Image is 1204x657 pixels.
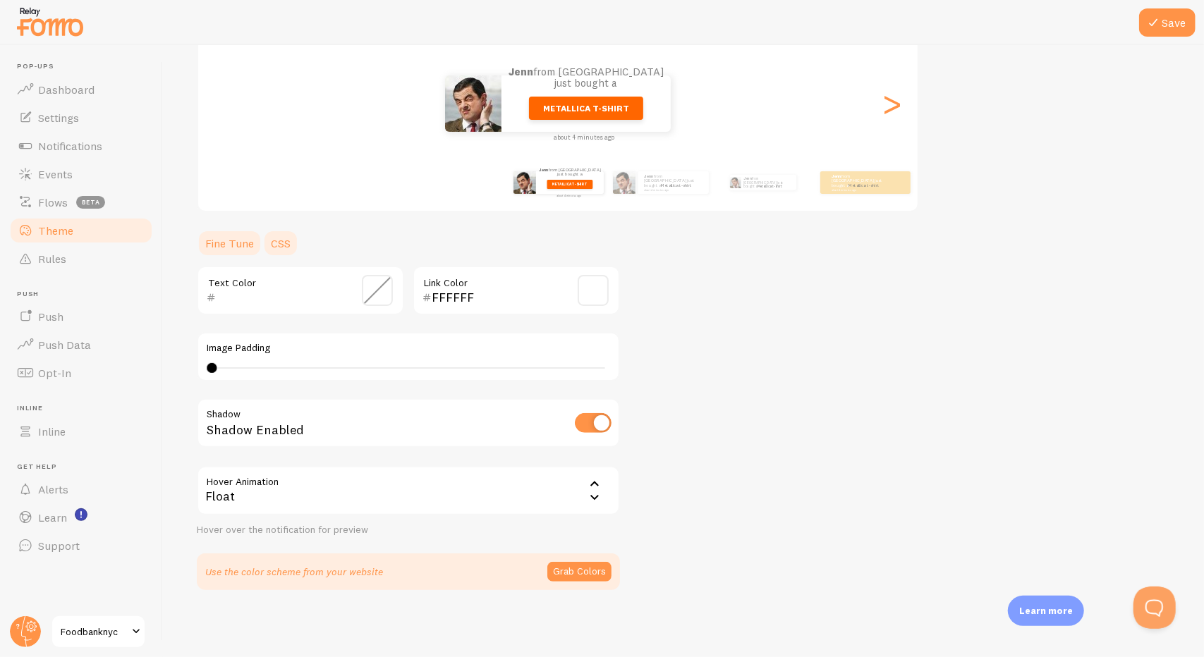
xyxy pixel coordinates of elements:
span: Pop-ups [17,62,154,71]
a: Dashboard [8,75,154,104]
a: Events [8,160,154,188]
span: Dashboard [38,82,95,97]
a: Alerts [8,475,154,503]
span: Push Data [38,338,91,352]
span: Theme [38,223,73,238]
strong: Jenn [743,176,752,180]
img: Fomo [729,177,741,188]
iframe: Help Scout Beacon - Open [1133,587,1176,629]
div: Learn more [1008,596,1084,626]
span: Support [38,539,80,553]
div: Float [197,466,620,515]
span: Foodbanknyc [61,623,128,640]
span: Flows [38,195,68,209]
span: Notifications [38,139,102,153]
strong: Jenn [509,65,533,78]
a: Rules [8,245,154,273]
p: from [GEOGRAPHIC_DATA] just bought a [539,168,601,197]
span: Rules [38,252,66,266]
button: Grab Colors [547,562,612,582]
div: Shadow Enabled [197,398,620,450]
a: Metallica t-shirt [849,183,879,188]
p: Learn more [1019,604,1073,618]
p: from [GEOGRAPHIC_DATA] just bought a [644,173,703,191]
small: about 4 minutes ago [539,195,600,197]
a: Learn [8,503,154,532]
a: Metallica t-shirt [547,180,592,189]
span: Push [17,290,154,299]
img: fomo-relay-logo-orange.svg [15,4,85,39]
a: Push Data [8,331,154,359]
span: Learn [38,510,67,524]
p: from [GEOGRAPHIC_DATA] just bought a [509,66,664,141]
p: from [GEOGRAPHIC_DATA] just bought a [743,175,791,190]
span: Events [38,167,73,181]
a: Theme [8,216,154,245]
a: Push [8,302,154,331]
span: Get Help [17,462,154,472]
a: Foodbanknyc [51,615,146,649]
strong: Jenn [832,173,841,179]
label: Image Padding [207,342,610,355]
p: from [GEOGRAPHIC_DATA] just bought a [832,173,888,191]
strong: Jenn [644,173,654,179]
img: Fomo [613,171,636,194]
small: about 4 minutes ago [832,188,887,191]
a: Metallica t-shirt [529,97,643,120]
div: Next slide [884,53,901,154]
img: Fomo [445,75,501,132]
span: Push [38,309,63,324]
p: Use the color scheme from your website [205,565,383,579]
strong: Jenn [539,167,549,173]
a: Opt-In [8,359,154,387]
span: Alerts [38,482,68,496]
a: CSS [262,229,299,257]
div: Hover over the notification for preview [197,524,620,536]
a: Inline [8,417,154,446]
svg: <p>Watch New Feature Tutorials!</p> [75,508,87,521]
span: Inline [17,404,154,413]
a: Fine Tune [197,229,262,257]
span: Settings [38,111,79,125]
a: Settings [8,104,154,132]
span: Opt-In [38,366,71,380]
span: beta [76,196,105,209]
a: Support [8,532,154,560]
a: Metallica t-shirt [758,184,782,188]
span: Inline [38,424,66,438]
small: about 4 minutes ago [644,188,702,191]
small: about 4 minutes ago [509,134,659,141]
a: Notifications [8,132,154,160]
a: Flows beta [8,188,154,216]
img: Fomo [513,171,536,194]
a: Metallica t-shirt [661,183,691,188]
